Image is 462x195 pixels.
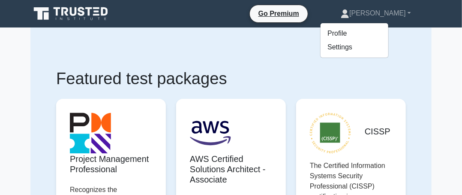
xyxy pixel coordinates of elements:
[56,69,406,88] h1: Featured test packages
[253,8,304,19] a: Go Premium
[321,40,388,54] a: Settings
[321,27,388,40] a: Profile
[320,23,389,58] ul: [PERSON_NAME]
[320,5,432,22] a: [PERSON_NAME]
